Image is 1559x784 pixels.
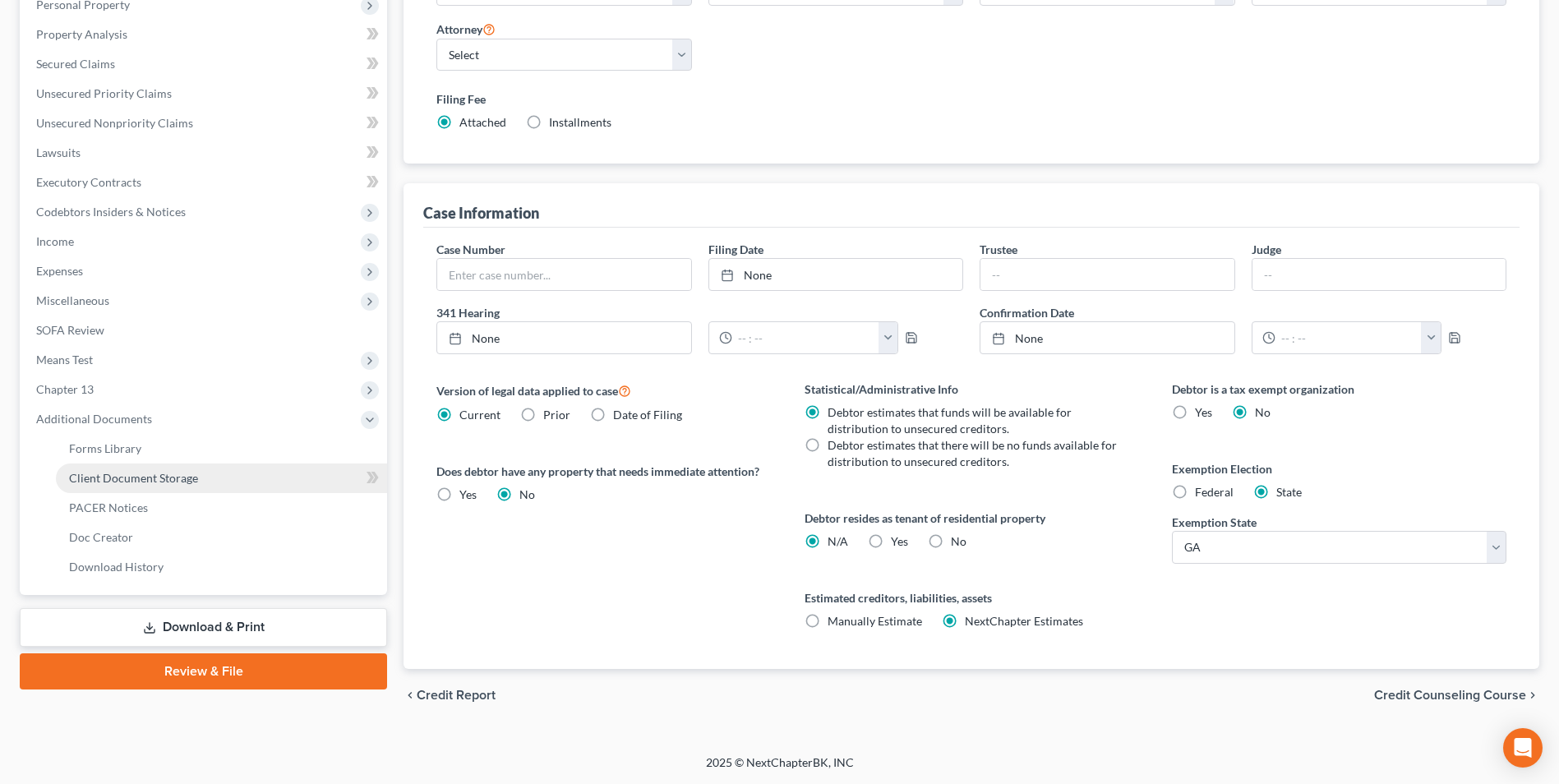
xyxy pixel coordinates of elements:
span: Debtor estimates that there will be no funds available for distribution to unsecured creditors. [828,438,1117,468]
span: Income [36,234,74,248]
span: Means Test [36,353,93,367]
span: Installments [549,115,611,129]
label: Does debtor have any property that needs immediate attention? [436,463,771,480]
a: Executory Contracts [23,168,387,197]
a: Property Analysis [23,20,387,49]
input: -- : -- [1275,322,1423,353]
span: No [519,487,535,501]
span: Lawsuits [36,145,81,159]
span: Credit Counseling Course [1374,689,1526,702]
span: Prior [543,408,570,422]
span: N/A [828,534,848,548]
a: Doc Creator [56,523,387,552]
label: Estimated creditors, liabilities, assets [805,589,1139,606]
label: Trustee [980,241,1017,258]
span: State [1276,485,1302,499]
div: Case Information [423,203,539,223]
a: Secured Claims [23,49,387,79]
span: Property Analysis [36,27,127,41]
i: chevron_left [404,689,417,702]
span: Chapter 13 [36,382,94,396]
span: Yes [1195,405,1212,419]
a: None [437,322,690,353]
label: Filing Fee [436,90,1506,108]
a: Unsecured Nonpriority Claims [23,108,387,138]
span: Executory Contracts [36,175,141,189]
span: Current [459,408,500,422]
label: Judge [1252,241,1281,258]
div: 2025 © NextChapterBK, INC [311,754,1248,784]
a: Review & File [20,653,387,689]
div: Open Intercom Messenger [1503,728,1543,768]
input: -- [1252,259,1506,290]
a: Lawsuits [23,138,387,168]
label: Debtor is a tax exempt organization [1172,380,1506,398]
a: Client Document Storage [56,463,387,493]
span: Attached [459,115,506,129]
label: Filing Date [708,241,763,258]
a: Unsecured Priority Claims [23,79,387,108]
a: SOFA Review [23,316,387,345]
span: Client Document Storage [69,471,198,485]
input: -- : -- [732,322,879,353]
span: Codebtors Insiders & Notices [36,205,186,219]
a: Forms Library [56,434,387,463]
span: PACER Notices [69,500,148,514]
span: Secured Claims [36,57,115,71]
label: Attorney [436,19,496,39]
label: Exemption State [1172,514,1257,531]
span: Federal [1195,485,1234,499]
input: Enter case number... [437,259,690,290]
a: None [980,322,1234,353]
span: Forms Library [69,441,141,455]
label: Debtor resides as tenant of residential property [805,510,1139,527]
span: Yes [459,487,477,501]
label: Version of legal data applied to case [436,380,771,400]
a: Download & Print [20,608,387,647]
input: -- [980,259,1234,290]
span: Debtor estimates that funds will be available for distribution to unsecured creditors. [828,405,1072,436]
span: Credit Report [417,689,496,702]
span: Doc Creator [69,530,133,544]
label: 341 Hearing [428,304,971,321]
span: SOFA Review [36,323,104,337]
span: Unsecured Nonpriority Claims [36,116,193,130]
span: Date of Filing [613,408,682,422]
a: None [709,259,962,290]
button: Credit Counseling Course chevron_right [1374,689,1539,702]
label: Confirmation Date [971,304,1515,321]
span: No [951,534,966,548]
a: Download History [56,552,387,582]
label: Statistical/Administrative Info [805,380,1139,398]
i: chevron_right [1526,689,1539,702]
span: Download History [69,560,164,574]
span: Miscellaneous [36,293,109,307]
label: Exemption Election [1172,460,1506,477]
a: PACER Notices [56,493,387,523]
span: No [1255,405,1271,419]
span: Yes [891,534,908,548]
span: Manually Estimate [828,614,922,628]
span: Additional Documents [36,412,152,426]
button: chevron_left Credit Report [404,689,496,702]
span: Expenses [36,264,83,278]
span: NextChapter Estimates [965,614,1083,628]
label: Case Number [436,241,505,258]
span: Unsecured Priority Claims [36,86,172,100]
